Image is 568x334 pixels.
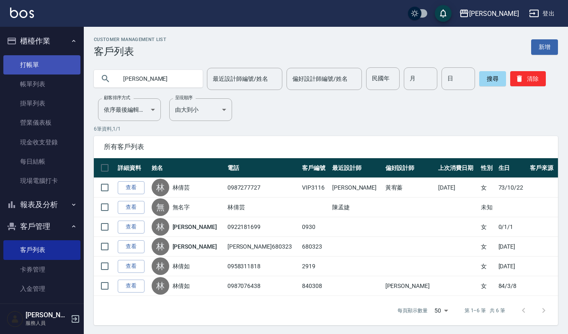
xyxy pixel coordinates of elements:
[3,133,80,152] a: 現金收支登錄
[94,125,558,133] p: 6 筆資料, 1 / 1
[330,198,383,217] td: 陳孟婕
[175,95,193,101] label: 呈現順序
[383,158,436,178] th: 偏好設計師
[10,8,34,18] img: Logo
[3,279,80,298] a: 入金管理
[300,158,330,178] th: 客戶編號
[531,39,558,55] a: 新增
[98,98,161,121] div: 依序最後編輯時間
[479,217,496,237] td: 女
[173,282,190,290] a: 林倩如
[26,311,68,319] h5: [PERSON_NAME]
[300,257,330,276] td: 2919
[117,67,196,90] input: 搜尋關鍵字
[479,71,506,86] button: 搜尋
[104,95,130,101] label: 顧客排序方式
[94,46,166,57] h3: 客戶列表
[118,260,145,273] a: 查看
[436,178,479,198] td: [DATE]
[225,257,300,276] td: 0958311818
[330,158,383,178] th: 最近設計師
[225,158,300,178] th: 電話
[469,8,519,19] div: [PERSON_NAME]
[225,178,300,198] td: 0987277727
[173,203,190,211] a: 無名字
[173,183,190,192] a: 林倩芸
[436,158,479,178] th: 上次消費日期
[225,237,300,257] td: [PERSON_NAME]680323
[456,5,522,22] button: [PERSON_NAME]
[3,113,80,132] a: 營業儀表板
[118,201,145,214] a: 查看
[118,240,145,253] a: 查看
[118,181,145,194] a: 查看
[173,223,217,231] a: [PERSON_NAME]
[435,5,452,22] button: save
[479,276,496,296] td: 女
[330,178,383,198] td: [PERSON_NAME]
[152,198,169,216] div: 無
[479,198,496,217] td: 未知
[3,260,80,279] a: 卡券管理
[225,276,300,296] td: 0987076438
[152,277,169,295] div: 林
[496,276,528,296] td: 84/3/8
[152,238,169,255] div: 林
[3,94,80,113] a: 掛單列表
[26,319,68,327] p: 服務人員
[3,152,80,171] a: 每日結帳
[3,171,80,190] a: 現場電腦打卡
[150,158,225,178] th: 姓名
[383,276,436,296] td: [PERSON_NAME]
[479,158,496,178] th: 性別
[225,217,300,237] td: 0922181699
[300,217,330,237] td: 0930
[300,237,330,257] td: 680323
[173,242,217,251] a: [PERSON_NAME]
[383,178,436,198] td: 黃宥蓁
[398,307,428,314] p: 每頁顯示數量
[3,55,80,75] a: 打帳單
[104,143,548,151] span: 所有客戶列表
[225,198,300,217] td: 林倩芸
[3,216,80,237] button: 客戶管理
[496,158,528,178] th: 生日
[510,71,546,86] button: 清除
[496,217,528,237] td: 0/1/1
[116,158,150,178] th: 詳細資料
[3,194,80,216] button: 報表及分析
[528,158,558,178] th: 客戶來源
[431,299,451,322] div: 50
[479,257,496,276] td: 女
[7,311,23,327] img: Person
[3,75,80,94] a: 帳單列表
[152,257,169,275] div: 林
[465,307,505,314] p: 第 1–6 筆 共 6 筆
[496,257,528,276] td: [DATE]
[118,280,145,293] a: 查看
[496,237,528,257] td: [DATE]
[152,218,169,236] div: 林
[300,276,330,296] td: 840308
[94,37,166,42] h2: Customer Management List
[526,6,558,21] button: 登出
[152,179,169,196] div: 林
[479,178,496,198] td: 女
[3,30,80,52] button: 櫃檯作業
[173,262,190,270] a: 林倩如
[169,98,232,121] div: 由大到小
[496,178,528,198] td: 73/10/22
[479,237,496,257] td: 女
[3,240,80,259] a: 客戶列表
[118,221,145,234] a: 查看
[300,178,330,198] td: VIP3116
